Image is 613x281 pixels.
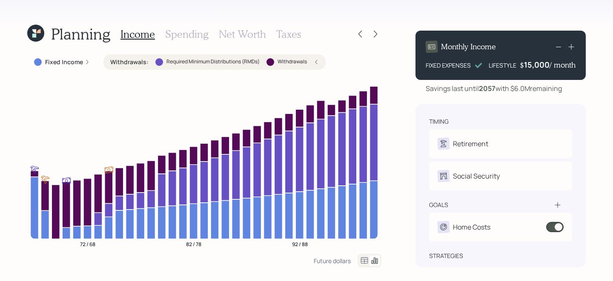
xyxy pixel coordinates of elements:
[45,58,83,66] label: Fixed Income
[441,42,496,51] h4: Monthly Income
[426,61,471,70] div: FIXED EXPENSES
[292,240,308,247] tspan: 92 / 88
[219,28,266,40] h3: Net Worth
[479,84,496,93] b: 2057
[550,60,576,70] h4: / month
[520,60,524,70] h4: $
[426,83,562,94] div: Savings last until with $6.0M remaining
[314,257,351,265] div: Future dollars
[278,58,307,65] label: Withdrawals
[120,28,155,40] h3: Income
[165,28,209,40] h3: Spending
[110,58,149,66] label: Withdrawals :
[80,240,95,247] tspan: 72 / 68
[524,60,550,70] div: 15,000
[186,240,201,247] tspan: 82 / 78
[429,117,449,126] div: timing
[453,139,488,149] div: Retirement
[51,25,110,43] h1: Planning
[489,61,516,70] div: LIFESTYLE
[453,222,490,232] div: Home Costs
[429,201,448,209] div: goals
[276,28,301,40] h3: Taxes
[166,58,260,65] label: Required Minimum Distributions (RMDs)
[453,171,500,181] div: Social Security
[429,252,463,260] div: strategies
